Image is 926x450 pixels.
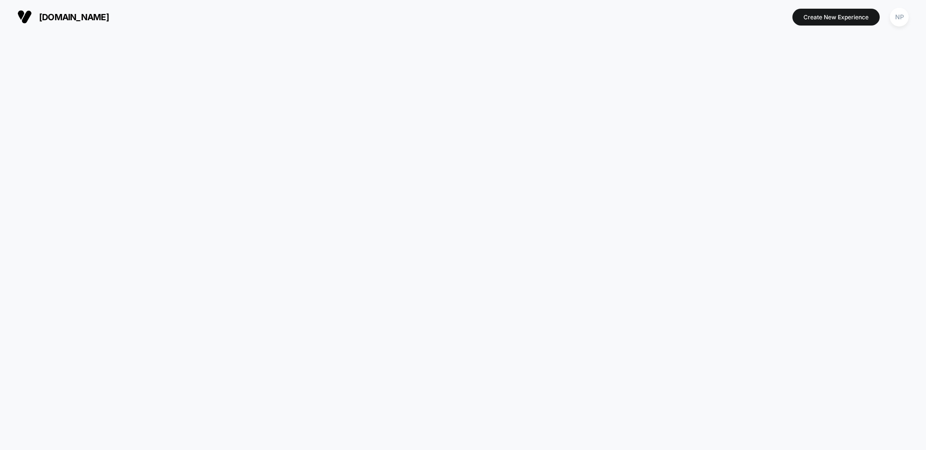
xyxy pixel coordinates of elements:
div: NP [890,8,909,26]
img: Visually logo [17,10,32,24]
button: NP [887,7,912,27]
span: [DOMAIN_NAME] [39,12,109,22]
button: [DOMAIN_NAME] [14,9,112,25]
button: Create New Experience [792,9,880,26]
